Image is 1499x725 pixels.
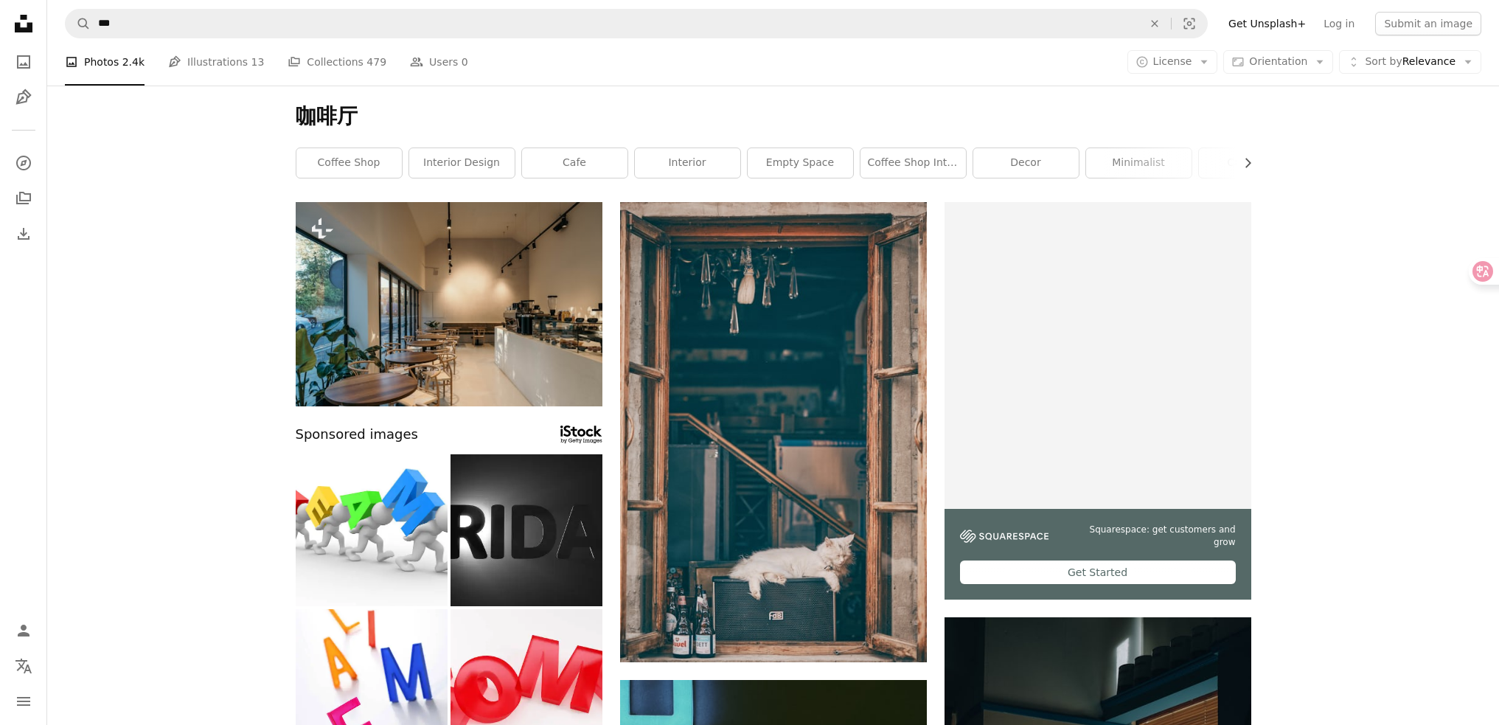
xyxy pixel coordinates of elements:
div: Get Started [960,561,1236,584]
button: Sort byRelevance [1339,50,1481,74]
img: A restaurant with tables and chairs and a large window [296,202,602,406]
a: interior design [409,148,515,178]
button: Menu [9,687,38,716]
a: Users 0 [410,38,468,86]
a: minimalist [1086,148,1192,178]
button: Orientation [1223,50,1333,74]
span: 479 [366,54,386,70]
a: Illustrations 13 [168,38,264,86]
button: Submit an image [1375,12,1481,35]
a: interior [635,148,740,178]
a: Get Unsplash+ [1220,12,1315,35]
a: coffee shop [296,148,402,178]
button: Language [9,651,38,681]
a: empty space [748,148,853,178]
a: Collections 479 [288,38,386,86]
a: coffee shop interior [860,148,966,178]
button: scroll list to the right [1234,148,1251,178]
span: Orientation [1249,55,1307,67]
span: 13 [251,54,265,70]
button: Search Unsplash [66,10,91,38]
span: Sponsored images [296,424,418,445]
span: 0 [462,54,468,70]
span: Relevance [1365,55,1455,69]
span: Sort by [1365,55,1402,67]
button: Clear [1138,10,1171,38]
img: Black Friday abstract illustration. Text in the spotlight. [451,454,602,606]
a: Explore [9,148,38,178]
a: decor [973,148,1079,178]
a: Squarespace: get customers and growGet Started [945,202,1251,600]
a: Log in [1315,12,1363,35]
a: Home — Unsplash [9,9,38,41]
a: white fur on brown wooden frame [620,425,927,438]
a: Photos [9,47,38,77]
a: Illustrations [9,83,38,112]
span: Squarespace: get customers and grow [1066,524,1236,549]
a: Download History [9,219,38,249]
button: License [1127,50,1218,74]
a: A restaurant with tables and chairs and a large window [296,297,602,311]
img: Teamwork [296,454,448,606]
h1: 咖啡厅 [296,103,1251,130]
form: Find visuals sitewide [65,9,1208,38]
a: Log in / Sign up [9,616,38,645]
a: Collections [9,184,38,213]
button: Visual search [1172,10,1207,38]
span: License [1153,55,1192,67]
img: white fur on brown wooden frame [620,202,927,662]
img: file-1747939142011-51e5cc87e3c9 [960,530,1048,543]
a: cafe wall [1199,148,1304,178]
a: cafe [522,148,627,178]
